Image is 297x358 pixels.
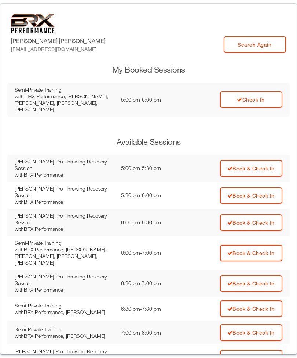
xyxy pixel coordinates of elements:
a: Book & Check In [220,324,282,341]
td: 5:00 pm - 5:30 pm [117,155,185,182]
div: Semi-Private Training [15,326,114,333]
div: [PERSON_NAME] Pro Throwing Recovery Session [15,273,114,287]
div: [PERSON_NAME] Pro Throwing Recovery Session [15,158,114,171]
div: with BRX Performance [15,199,114,205]
div: with BRX Performance [15,171,114,178]
h3: My Booked Sessions [7,64,290,75]
img: 6f7da32581c89ca25d665dc3aae533e4f14fe3ef_original.svg [11,14,55,33]
div: with BRX Performance, [PERSON_NAME] [15,309,114,315]
td: 6:00 pm - 6:30 pm [117,209,185,236]
a: Book & Check In [220,245,282,261]
h3: Available Sessions [7,136,290,148]
div: [PERSON_NAME] Pro Throwing Recovery Session [15,213,114,226]
div: with BRX Performance, [PERSON_NAME], [PERSON_NAME], [PERSON_NAME], [PERSON_NAME] [15,93,114,113]
td: 6:30 pm - 7:00 pm [117,270,185,297]
a: Book & Check In [220,187,282,204]
div: Semi-Private Training [15,240,114,246]
a: Book & Check In [220,275,282,292]
label: [PERSON_NAME] [PERSON_NAME] [11,36,106,53]
div: with BRX Performance [15,287,114,293]
td: 7:00 pm - 8:00 pm [117,321,185,344]
td: 6:00 pm - 7:00 pm [117,236,185,270]
td: 5:00 pm - 6:00 pm [117,83,185,117]
div: [PERSON_NAME] Pro Throwing Recovery Session [15,185,114,199]
td: 6:30 pm - 7:30 pm [117,297,185,321]
a: Search Again [224,36,286,53]
div: with BRX Performance, [PERSON_NAME], [PERSON_NAME], [PERSON_NAME], [PERSON_NAME] [15,246,114,266]
div: [EMAIL_ADDRESS][DOMAIN_NAME] [11,45,106,53]
a: Book & Check In [220,160,282,177]
a: Book & Check In [220,300,282,317]
div: with BRX Performance [15,226,114,232]
td: 5:30 pm - 6:00 pm [117,182,185,209]
a: Check In [220,91,282,108]
a: Book & Check In [220,214,282,231]
div: Semi-Private Training [15,302,114,309]
div: with BRX Performance, [PERSON_NAME] [15,333,114,339]
div: Semi-Private Training [15,86,114,93]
